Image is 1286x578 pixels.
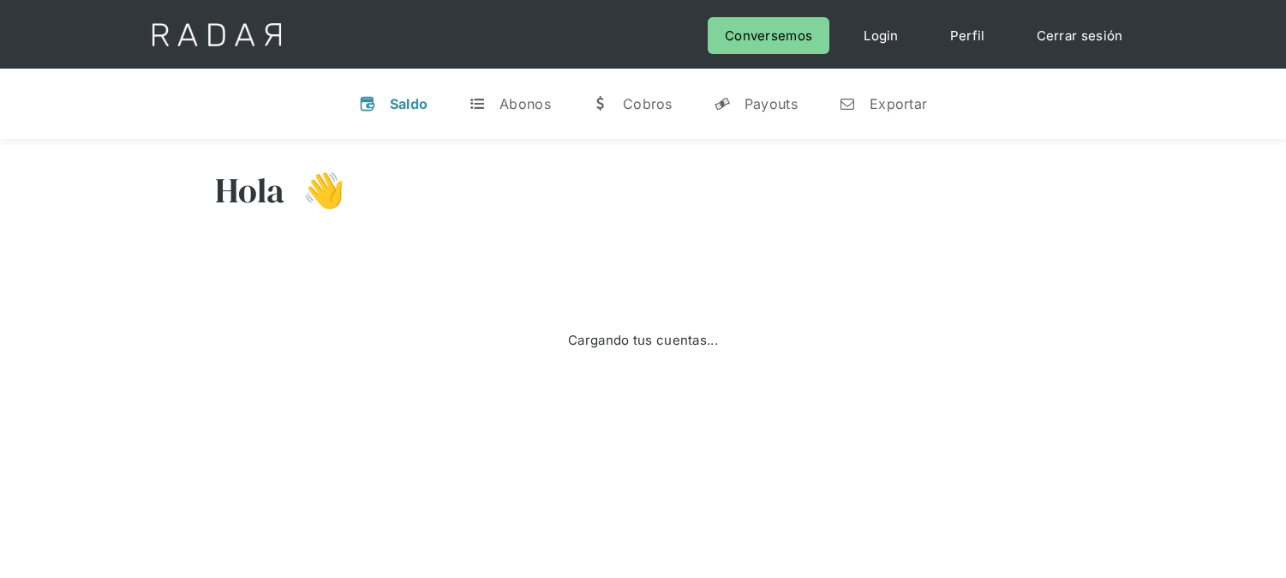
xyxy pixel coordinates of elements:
[846,17,916,54] a: Login
[714,95,731,112] div: y
[933,17,1002,54] a: Perfil
[285,169,345,212] h3: 👋
[839,95,856,112] div: n
[390,95,428,112] div: Saldo
[1020,17,1140,54] a: Cerrar sesión
[359,95,376,112] div: v
[469,95,486,112] div: t
[708,17,829,54] a: Conversemos
[745,95,798,112] div: Payouts
[215,169,285,212] h3: Hola
[499,95,551,112] div: Abonos
[623,95,673,112] div: Cobros
[568,328,718,352] div: Cargando tus cuentas...
[592,95,609,112] div: w
[870,95,927,112] div: Exportar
